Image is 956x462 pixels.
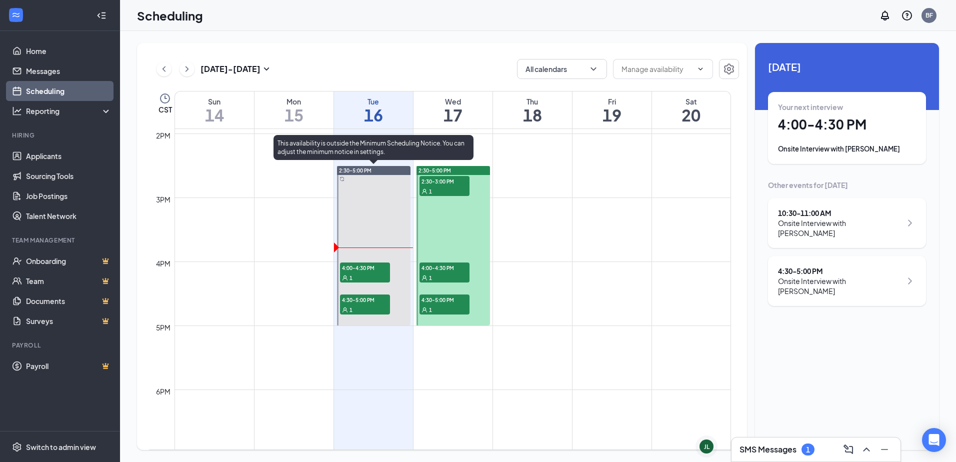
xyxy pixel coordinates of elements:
a: Applicants [26,146,111,166]
svg: Sync [339,176,344,181]
a: TeamCrown [26,271,111,291]
a: September 16, 2025 [334,91,413,128]
div: This availability is outside the Minimum Scheduling Notice. You can adjust the minimum notice in ... [273,135,473,160]
a: DocumentsCrown [26,291,111,311]
svg: Settings [12,442,22,452]
div: 6pm [154,386,172,397]
svg: ChevronRight [182,63,192,75]
a: Scheduling [26,81,111,101]
div: Sat [652,96,731,106]
svg: User [342,275,348,281]
div: Switch to admin view [26,442,96,452]
h1: 17 [413,106,492,123]
h1: 14 [175,106,254,123]
svg: ComposeMessage [842,443,854,455]
div: Fri [572,96,651,106]
span: 1 [349,274,352,281]
h3: [DATE] - [DATE] [200,63,260,74]
span: 2:30-3:00 PM [419,176,469,186]
a: OnboardingCrown [26,251,111,271]
div: Onsite Interview with [PERSON_NAME] [778,276,901,296]
span: 1 [429,188,432,195]
a: Sourcing Tools [26,166,111,186]
button: All calendarsChevronDown [517,59,607,79]
svg: Clock [159,92,171,104]
div: Thu [493,96,572,106]
a: PayrollCrown [26,356,111,376]
svg: User [421,275,427,281]
div: Hiring [12,131,109,139]
button: Minimize [876,441,892,457]
div: 5pm [154,322,172,333]
button: ChevronLeft [156,61,171,76]
span: 4:30-5:00 PM [419,294,469,304]
div: BF [925,11,933,19]
span: 2:30-5:00 PM [339,167,371,174]
span: CST [158,104,172,114]
div: Your next interview [778,102,916,112]
svg: User [342,307,348,313]
svg: WorkstreamLogo [11,10,21,20]
svg: ChevronLeft [159,63,169,75]
span: 4:00-4:30 PM [340,262,390,272]
svg: ChevronDown [696,65,704,73]
a: Talent Network [26,206,111,226]
svg: SmallChevronDown [260,63,272,75]
button: ChevronRight [179,61,194,76]
a: September 17, 2025 [413,91,492,128]
span: 1 [349,306,352,313]
svg: Minimize [878,443,890,455]
div: Onsite Interview with [PERSON_NAME] [778,144,916,154]
div: 3pm [154,194,172,205]
button: ChevronUp [858,441,874,457]
h3: SMS Messages [739,444,796,455]
svg: QuestionInfo [901,9,913,21]
div: Tue [334,96,413,106]
a: September 14, 2025 [175,91,254,128]
span: [DATE] [768,59,926,74]
a: September 15, 2025 [254,91,333,128]
span: 1 [429,274,432,281]
h1: 16 [334,106,413,123]
svg: ChevronDown [588,64,598,74]
svg: Collapse [96,10,106,20]
a: September 20, 2025 [652,91,731,128]
div: Team Management [12,236,109,244]
div: 1 [806,445,810,454]
div: Open Intercom Messenger [922,428,946,452]
span: 4:00-4:30 PM [419,262,469,272]
svg: ChevronRight [904,217,916,229]
div: 4:30 - 5:00 PM [778,266,901,276]
a: Home [26,41,111,61]
div: 4pm [154,258,172,269]
div: Mon [254,96,333,106]
svg: ChevronRight [904,275,916,287]
div: 2pm [154,130,172,141]
a: Messages [26,61,111,81]
div: Wed [413,96,492,106]
h1: 18 [493,106,572,123]
svg: Settings [723,63,735,75]
a: SurveysCrown [26,311,111,331]
button: Settings [719,59,739,79]
svg: ChevronUp [860,443,872,455]
span: 2:30-5:00 PM [418,167,451,174]
h1: Scheduling [137,7,203,24]
span: 1 [429,306,432,313]
h1: 19 [572,106,651,123]
div: Onsite Interview with [PERSON_NAME] [778,218,901,238]
div: JL [704,442,709,451]
input: Manage availability [621,63,692,74]
h1: 20 [652,106,731,123]
a: September 18, 2025 [493,91,572,128]
div: Sun [175,96,254,106]
h1: 15 [254,106,333,123]
div: Other events for [DATE] [768,180,926,190]
a: September 19, 2025 [572,91,651,128]
svg: User [421,188,427,194]
span: 4:30-5:00 PM [340,294,390,304]
svg: Analysis [12,106,22,116]
div: Payroll [12,341,109,349]
div: Reporting [26,106,112,116]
